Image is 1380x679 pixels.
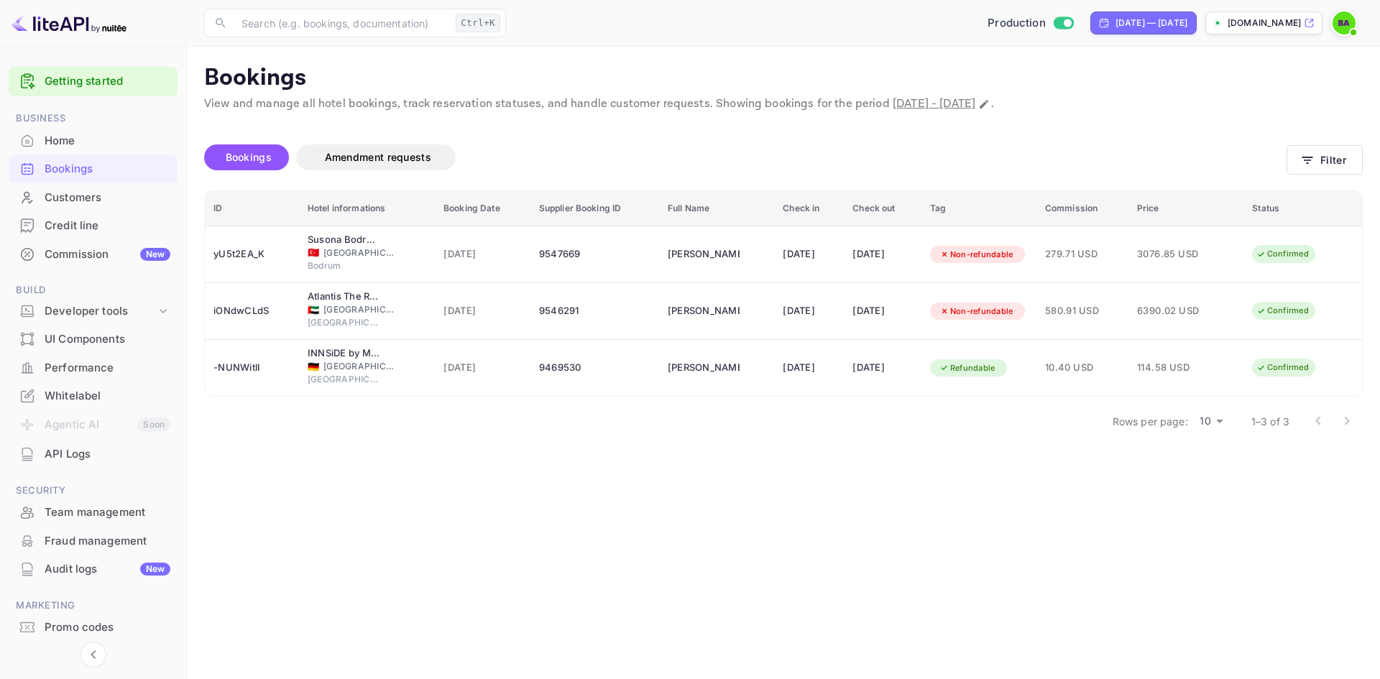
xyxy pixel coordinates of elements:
[9,382,178,409] a: Whitelabel
[205,191,1362,397] table: booking table
[308,233,379,247] div: Susona Bodrum, LXR Hotels & Resorts
[9,354,178,381] a: Performance
[45,388,170,405] div: Whitelabel
[1243,191,1362,226] th: Status
[308,305,319,315] span: United Arab Emirates
[852,300,913,323] div: [DATE]
[45,331,170,348] div: UI Components
[45,246,170,263] div: Commission
[323,246,395,259] span: [GEOGRAPHIC_DATA]
[45,133,170,149] div: Home
[45,533,170,550] div: Fraud management
[299,191,435,226] th: Hotel informations
[9,155,178,182] a: Bookings
[9,555,178,583] div: Audit logsNew
[1228,17,1301,29] p: [DOMAIN_NAME]
[226,151,272,163] span: Bookings
[9,127,178,154] a: Home
[308,290,379,304] div: Atlantis The Royal
[140,248,170,261] div: New
[9,483,178,499] span: Security
[783,300,835,323] div: [DATE]
[45,446,170,463] div: API Logs
[1247,245,1318,263] div: Confirmed
[9,127,178,155] div: Home
[308,316,379,329] span: [GEOGRAPHIC_DATA]
[11,11,126,34] img: LiteAPI logo
[1036,191,1128,226] th: Commission
[140,563,170,576] div: New
[9,499,178,525] a: Team management
[9,440,178,468] div: API Logs
[844,191,921,226] th: Check out
[9,354,178,382] div: Performance
[45,561,170,578] div: Audit logs
[9,212,178,239] a: Credit line
[9,325,178,354] div: UI Components
[930,359,1005,377] div: Refundable
[9,527,178,554] a: Fraud management
[1247,302,1318,320] div: Confirmed
[9,614,178,640] a: Promo codes
[668,356,740,379] div: Andreas Otter
[45,504,170,521] div: Team management
[443,246,522,262] span: [DATE]
[852,356,913,379] div: [DATE]
[45,360,170,377] div: Performance
[921,191,1036,226] th: Tag
[45,190,170,206] div: Customers
[80,642,106,668] button: Collapse navigation
[9,241,178,269] div: CommissionNew
[213,243,290,266] div: yU5t2EA_K
[9,155,178,183] div: Bookings
[9,614,178,642] div: Promo codes
[1045,360,1120,376] span: 10.40 USD
[9,555,178,582] a: Audit logsNew
[9,325,178,352] a: UI Components
[668,300,740,323] div: Mark Gaier
[213,300,290,323] div: iONdwCLdS
[539,243,650,266] div: 9547669
[977,97,991,111] button: Change date range
[308,346,379,361] div: INNSiDE by Meliá Düsseldorf Hafen
[1251,414,1289,429] p: 1–3 of 3
[982,15,1079,32] div: Switch to Sandbox mode
[659,191,774,226] th: Full Name
[9,598,178,614] span: Marketing
[988,15,1046,32] span: Production
[204,144,1287,170] div: account-settings tabs
[9,382,178,410] div: Whitelabel
[1115,17,1187,29] div: [DATE] — [DATE]
[893,96,975,111] span: [DATE] - [DATE]
[1128,191,1243,226] th: Price
[45,619,170,636] div: Promo codes
[205,191,299,226] th: ID
[323,303,395,316] span: [GEOGRAPHIC_DATA]
[1287,145,1363,175] button: Filter
[9,499,178,527] div: Team management
[9,184,178,212] div: Customers
[668,243,740,266] div: Alexey Tsikalin
[9,212,178,240] div: Credit line
[9,67,178,96] div: Getting started
[774,191,844,226] th: Check in
[9,299,178,324] div: Developer tools
[45,161,170,177] div: Bookings
[1333,11,1356,34] img: BitBook Admin
[45,303,156,320] div: Developer tools
[9,282,178,298] span: Build
[443,303,522,319] span: [DATE]
[930,246,1023,264] div: Non-refundable
[9,440,178,467] a: API Logs
[1045,246,1120,262] span: 279.71 USD
[1113,414,1188,429] p: Rows per page:
[783,243,835,266] div: [DATE]
[539,300,650,323] div: 9546291
[9,527,178,555] div: Fraud management
[456,14,500,32] div: Ctrl+K
[1045,303,1120,319] span: 580.91 USD
[308,259,379,272] span: Bodrum
[45,73,170,90] a: Getting started
[1137,303,1209,319] span: 6390.02 USD
[443,360,522,376] span: [DATE]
